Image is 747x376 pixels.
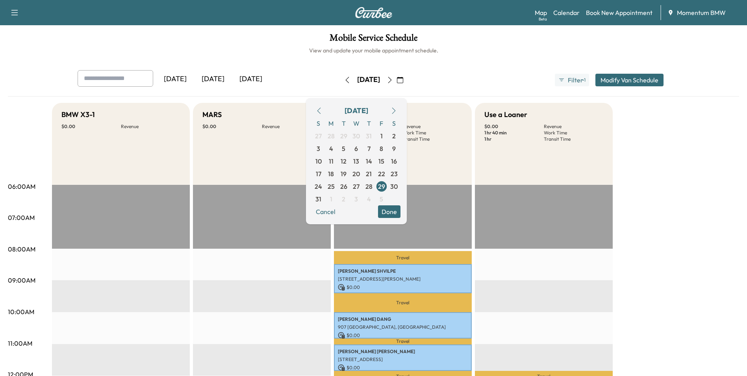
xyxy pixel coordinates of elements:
[352,131,360,141] span: 30
[584,77,586,83] span: 1
[388,117,400,130] span: S
[232,70,270,88] div: [DATE]
[328,182,335,191] span: 25
[341,156,347,166] span: 12
[330,194,332,204] span: 1
[484,109,527,120] h5: Use a Loaner
[334,251,472,264] p: Travel
[338,292,468,299] p: 8:30 am - 9:25 am
[315,156,322,166] span: 10
[338,284,468,291] p: $ 0.00
[378,169,385,179] span: 22
[328,169,334,179] span: 18
[354,194,358,204] span: 3
[544,136,603,142] p: Transit Time
[121,123,180,130] p: Revenue
[338,268,468,274] p: [PERSON_NAME] SHVILPE
[338,276,468,282] p: [STREET_ADDRESS][PERSON_NAME]
[328,131,335,141] span: 28
[380,131,383,141] span: 1
[329,144,333,153] span: 4
[363,117,375,130] span: T
[338,332,468,339] p: $ 0.00
[357,75,380,85] div: [DATE]
[156,70,194,88] div: [DATE]
[8,182,35,191] p: 06:00AM
[316,169,321,179] span: 17
[380,144,383,153] span: 8
[403,130,462,136] p: Work Time
[380,194,383,204] span: 5
[352,169,360,179] span: 20
[366,156,372,166] span: 14
[484,123,544,130] p: $ 0.00
[555,74,589,86] button: Filter●1
[315,182,322,191] span: 24
[338,324,468,330] p: 907 [GEOGRAPHIC_DATA], [GEOGRAPHIC_DATA]
[8,33,739,47] h1: Mobile Service Schedule
[378,205,400,218] button: Done
[61,123,121,130] p: $ 0.00
[378,156,384,166] span: 15
[353,156,359,166] span: 13
[355,7,393,18] img: Curbee Logo
[367,194,371,204] span: 4
[586,8,652,17] a: Book New Appointment
[329,156,334,166] span: 11
[342,194,345,204] span: 2
[539,16,547,22] div: Beta
[8,244,35,254] p: 08:00AM
[391,156,397,166] span: 16
[338,356,468,363] p: [STREET_ADDRESS]
[8,213,35,222] p: 07:00AM
[61,109,95,120] h5: BMW X3-1
[350,117,363,130] span: W
[403,136,462,142] p: Transit Time
[338,364,468,371] p: $ 0.00
[535,8,547,17] a: MapBeta
[544,123,603,130] p: Revenue
[553,8,580,17] a: Calendar
[202,123,262,130] p: $ 0.00
[366,131,372,141] span: 31
[315,131,322,141] span: 27
[403,123,462,130] p: Revenue
[582,78,584,82] span: ●
[568,75,582,85] span: Filter
[8,307,34,316] p: 10:00AM
[484,130,544,136] p: 1 hr 40 min
[315,194,321,204] span: 31
[340,131,347,141] span: 29
[392,131,396,141] span: 2
[391,169,398,179] span: 23
[338,316,468,322] p: [PERSON_NAME] DANG
[262,123,321,130] p: Revenue
[544,130,603,136] p: Work Time
[354,144,358,153] span: 6
[340,182,347,191] span: 26
[325,117,337,130] span: M
[334,339,472,344] p: Travel
[317,144,320,153] span: 3
[334,293,472,312] p: Travel
[392,144,396,153] span: 9
[390,182,398,191] span: 30
[342,144,345,153] span: 5
[202,109,222,120] h5: MARS
[378,182,385,191] span: 29
[353,182,360,191] span: 27
[341,169,347,179] span: 19
[365,182,373,191] span: 28
[338,348,468,355] p: [PERSON_NAME] [PERSON_NAME]
[194,70,232,88] div: [DATE]
[677,8,726,17] span: Momentum BMW
[366,169,372,179] span: 21
[595,74,664,86] button: Modify Van Schedule
[484,136,544,142] p: 1 hr
[8,339,32,348] p: 11:00AM
[312,205,339,218] button: Cancel
[312,117,325,130] span: S
[8,275,35,285] p: 09:00AM
[367,144,371,153] span: 7
[8,47,739,54] h6: View and update your mobile appointment schedule.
